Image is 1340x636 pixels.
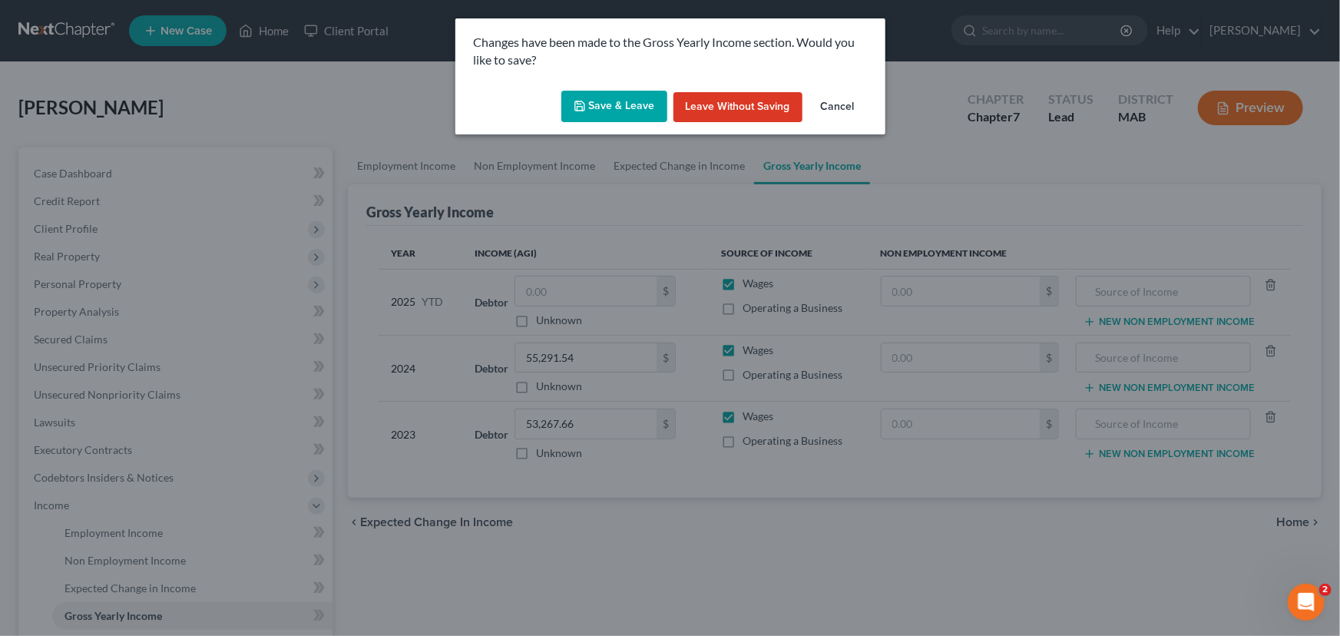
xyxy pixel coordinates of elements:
span: 2 [1319,584,1332,596]
iframe: Intercom live chat [1288,584,1325,621]
p: Changes have been made to the Gross Yearly Income section. Would you like to save? [474,34,867,69]
button: Cancel [809,92,867,123]
button: Leave without Saving [673,92,802,123]
button: Save & Leave [561,91,667,123]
